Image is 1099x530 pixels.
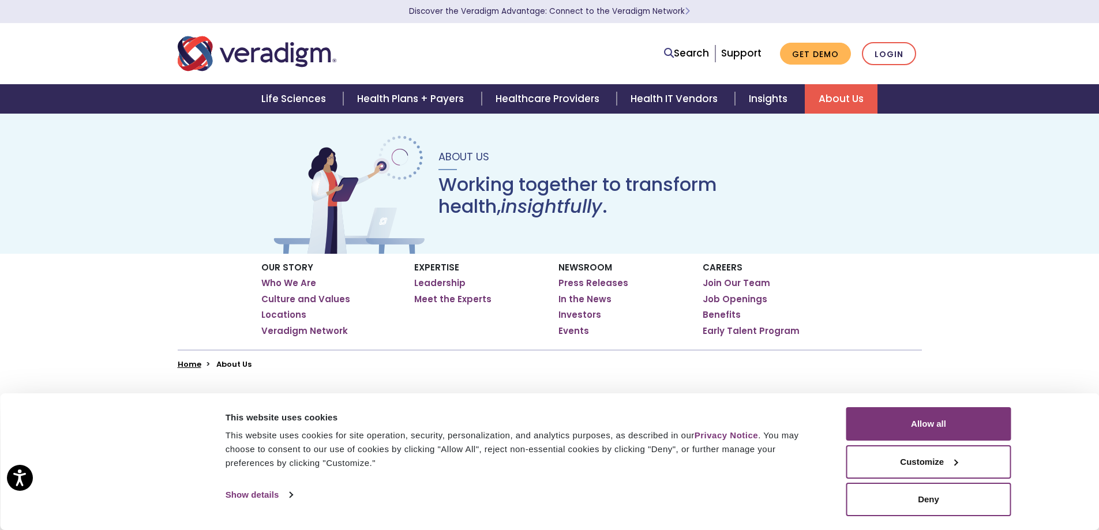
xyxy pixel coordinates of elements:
[409,6,690,17] a: Discover the Veradigm Advantage: Connect to the Veradigm NetworkLearn More
[226,486,292,503] a: Show details
[501,193,602,219] em: insightfully
[438,149,489,164] span: About Us
[226,411,820,424] div: This website uses cookies
[877,447,1085,516] iframe: Drift Chat Widget
[261,325,348,337] a: Veradigm Network
[664,46,709,61] a: Search
[558,277,628,289] a: Press Releases
[414,294,492,305] a: Meet the Experts
[735,84,805,114] a: Insights
[261,309,306,321] a: Locations
[846,445,1011,479] button: Customize
[482,84,617,114] a: Healthcare Providers
[685,6,690,17] span: Learn More
[261,277,316,289] a: Who We Are
[703,309,741,321] a: Benefits
[617,84,735,114] a: Health IT Vendors
[247,84,343,114] a: Life Sciences
[780,43,851,65] a: Get Demo
[862,42,916,66] a: Login
[343,84,481,114] a: Health Plans + Payers
[703,294,767,305] a: Job Openings
[558,294,612,305] a: In the News
[438,174,828,218] h1: Working together to transform health, .
[414,277,466,289] a: Leadership
[721,46,762,60] a: Support
[261,294,350,305] a: Culture and Values
[178,359,201,370] a: Home
[703,325,800,337] a: Early Talent Program
[846,407,1011,441] button: Allow all
[558,325,589,337] a: Events
[805,84,877,114] a: About Us
[226,428,820,470] div: This website uses cookies for site operation, security, personalization, and analytics purposes, ...
[695,430,758,440] a: Privacy Notice
[178,35,336,73] img: Veradigm logo
[558,309,601,321] a: Investors
[846,483,1011,516] button: Deny
[703,277,770,289] a: Join Our Team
